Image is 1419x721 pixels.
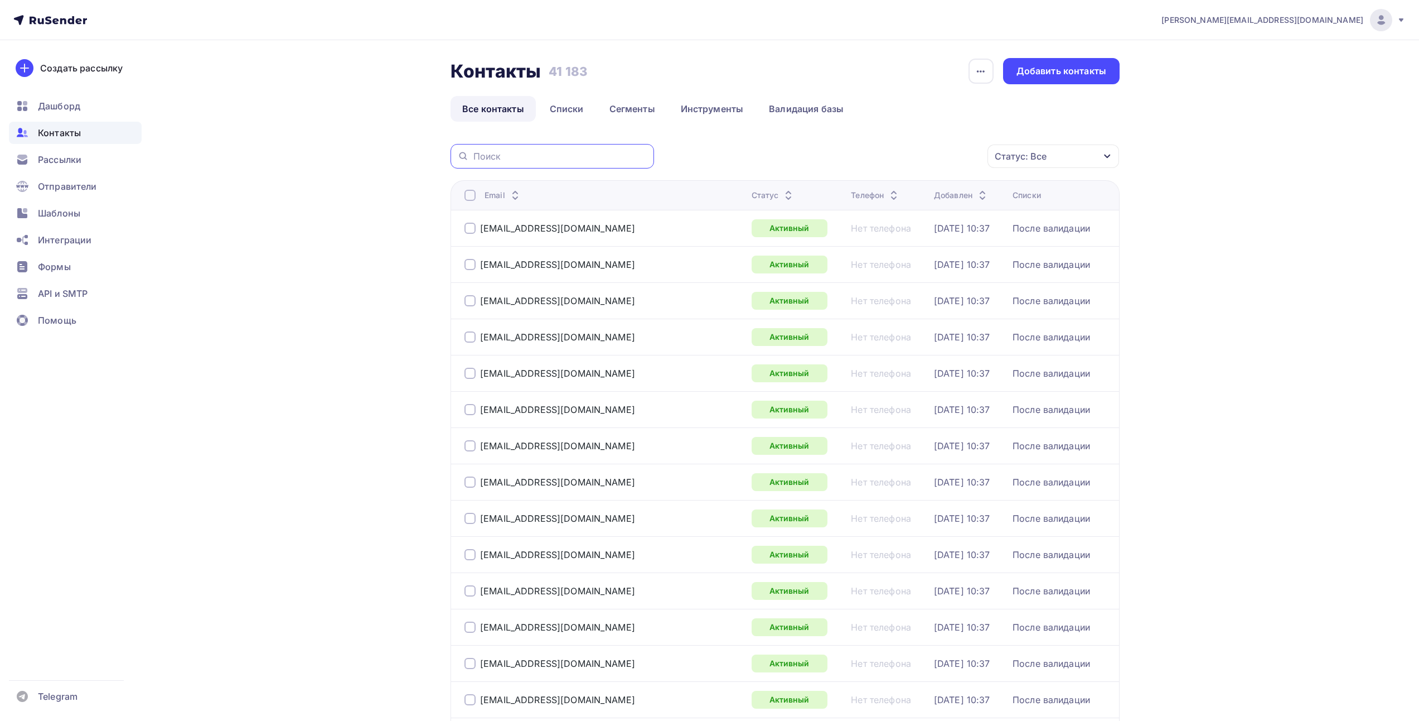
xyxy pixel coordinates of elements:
h3: 41 183 [549,64,587,79]
a: Активный [752,691,827,709]
a: После валидации [1013,549,1090,560]
a: Нет телефона [851,331,911,343]
a: [DATE] 10:37 [934,513,990,524]
div: [DATE] 10:37 [934,694,990,705]
div: После валидации [1013,513,1090,524]
a: После валидации [1013,368,1090,379]
div: Нет телефона [851,549,911,560]
a: [EMAIL_ADDRESS][DOMAIN_NAME] [480,368,635,379]
a: [DATE] 10:37 [934,658,990,669]
a: [EMAIL_ADDRESS][DOMAIN_NAME] [480,658,635,669]
div: [EMAIL_ADDRESS][DOMAIN_NAME] [480,259,635,270]
a: Инструменты [669,96,755,122]
a: После валидации [1013,295,1090,306]
div: После валидации [1013,585,1090,597]
div: Активный [752,364,827,382]
a: [EMAIL_ADDRESS][DOMAIN_NAME] [480,549,635,560]
div: Нет телефона [851,295,911,306]
span: Отправители [38,180,97,193]
span: Рассылки [38,153,81,166]
a: [EMAIL_ADDRESS][DOMAIN_NAME] [480,477,635,488]
div: Активный [752,328,827,346]
a: Активный [752,582,827,600]
div: Активный [752,509,827,527]
a: Нет телефона [851,513,911,524]
span: Шаблоны [38,206,80,220]
a: [DATE] 10:37 [934,295,990,306]
div: Нет телефона [851,223,911,234]
div: Добавлен [934,190,989,201]
span: Контакты [38,126,81,140]
a: Нет телефона [851,585,911,597]
div: Нет телефона [851,658,911,669]
a: [DATE] 10:37 [934,549,990,560]
div: Активный [752,437,827,455]
span: Интеграции [38,233,91,247]
div: После валидации [1013,440,1090,451]
div: [DATE] 10:37 [934,622,990,633]
div: [EMAIL_ADDRESS][DOMAIN_NAME] [480,513,635,524]
div: [DATE] 10:37 [934,477,990,488]
a: [DATE] 10:37 [934,404,990,415]
div: [EMAIL_ADDRESS][DOMAIN_NAME] [480,331,635,343]
div: После валидации [1013,477,1090,488]
a: Нет телефона [851,440,911,451]
a: [DATE] 10:37 [934,331,990,343]
a: Активный [752,219,827,237]
a: Все контакты [451,96,536,122]
div: Активный [752,473,827,491]
a: Сегменты [598,96,667,122]
div: Создать рассылку [40,61,123,75]
div: [DATE] 10:37 [934,440,990,451]
a: [PERSON_NAME][EMAIL_ADDRESS][DOMAIN_NAME] [1161,9,1406,31]
div: Активный [752,618,827,636]
a: [EMAIL_ADDRESS][DOMAIN_NAME] [480,223,635,234]
a: Активный [752,401,827,419]
a: После валидации [1013,658,1090,669]
div: Нет телефона [851,368,911,379]
a: Активный [752,292,827,310]
div: Активный [752,256,827,273]
a: После валидации [1013,259,1090,270]
span: Помощь [38,314,76,327]
a: Шаблоны [9,202,142,224]
div: Email [485,190,522,201]
div: После валидации [1013,622,1090,633]
a: После валидации [1013,331,1090,343]
a: Активный [752,655,827,672]
span: Формы [38,260,71,273]
span: Дашборд [38,99,80,113]
a: Списки [538,96,595,122]
div: [EMAIL_ADDRESS][DOMAIN_NAME] [480,694,635,705]
span: API и SMTP [38,287,88,300]
a: Формы [9,256,142,278]
a: [DATE] 10:37 [934,259,990,270]
a: Нет телефона [851,477,911,488]
div: [DATE] 10:37 [934,223,990,234]
button: Статус: Все [987,144,1120,169]
a: Нет телефона [851,622,911,633]
a: Нет телефона [851,259,911,270]
a: [EMAIL_ADDRESS][DOMAIN_NAME] [480,404,635,415]
span: [PERSON_NAME][EMAIL_ADDRESS][DOMAIN_NAME] [1161,15,1363,26]
span: Telegram [38,690,78,703]
div: Статус [752,190,796,201]
a: [EMAIL_ADDRESS][DOMAIN_NAME] [480,440,635,451]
